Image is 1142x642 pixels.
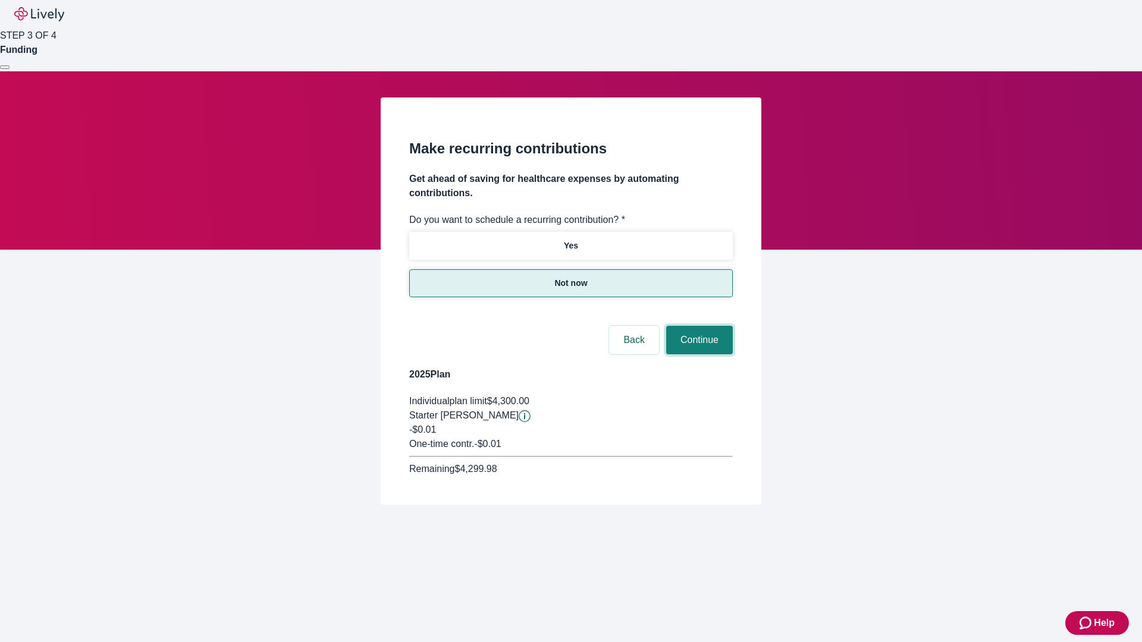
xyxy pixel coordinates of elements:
[1065,611,1129,635] button: Zendesk support iconHelp
[409,396,487,406] span: Individual plan limit
[409,410,519,420] span: Starter [PERSON_NAME]
[519,410,531,422] svg: Starter penny details
[409,172,733,200] h4: Get ahead of saving for healthcare expenses by automating contributions.
[14,7,64,21] img: Lively
[1080,616,1094,630] svg: Zendesk support icon
[609,326,659,354] button: Back
[409,269,733,297] button: Not now
[409,439,474,449] span: One-time contr.
[474,439,501,449] span: - $0.01
[409,464,454,474] span: Remaining
[409,424,436,435] span: -$0.01
[519,410,531,422] button: Lively will contribute $0.01 to establish your account
[454,464,497,474] span: $4,299.98
[666,326,733,354] button: Continue
[409,138,733,159] h2: Make recurring contributions
[409,367,733,382] h4: 2025 Plan
[564,240,578,252] p: Yes
[554,277,587,289] p: Not now
[1094,616,1115,630] span: Help
[409,232,733,260] button: Yes
[487,396,529,406] span: $4,300.00
[409,213,625,227] label: Do you want to schedule a recurring contribution? *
